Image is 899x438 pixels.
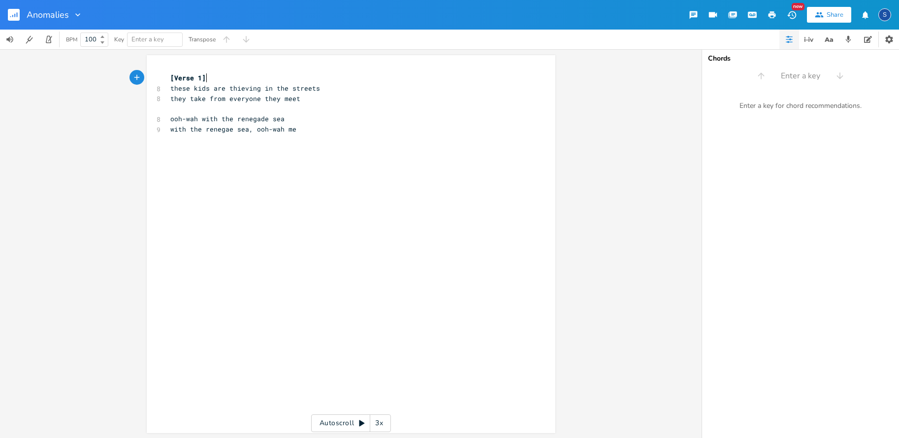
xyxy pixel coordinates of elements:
div: BPM [66,37,77,42]
div: Share [827,10,843,19]
div: Chords [708,55,893,62]
span: they take from everyone they meet [170,94,300,103]
span: Enter a key [131,35,164,44]
button: S [878,3,891,26]
span: Enter a key [781,70,820,82]
div: 3x [370,414,388,432]
div: Autoscroll [311,414,391,432]
span: ooh-wah with the renegade sea [170,114,285,123]
span: with the renegae sea, ooh-wah me [170,125,296,134]
span: Anomalies [27,10,69,19]
button: Share [807,7,851,23]
div: New [792,3,804,10]
span: these kids are thieving in the streets [170,84,320,93]
div: Transpose [189,36,216,42]
div: Steve Ellis [878,8,891,21]
div: Enter a key for chord recommendations. [702,96,899,116]
span: [Verse 1] [170,73,206,82]
div: Key [114,36,124,42]
button: New [782,6,802,24]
